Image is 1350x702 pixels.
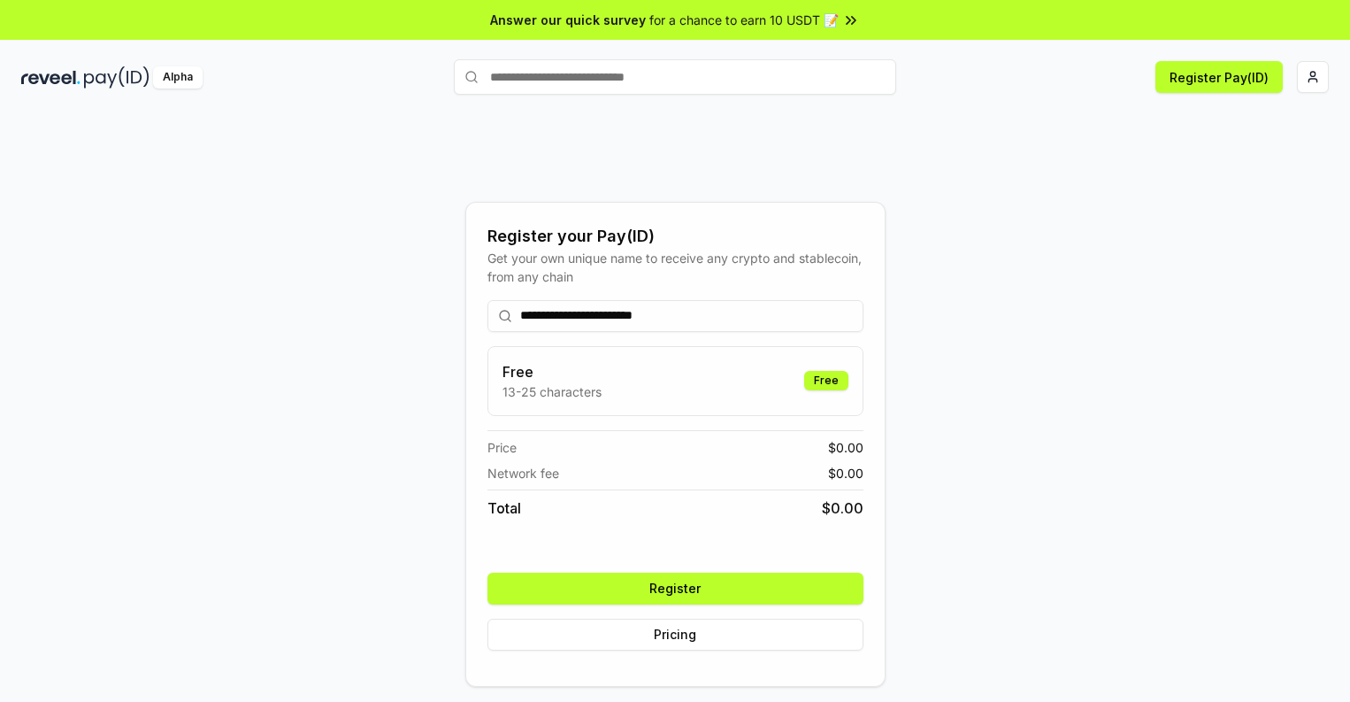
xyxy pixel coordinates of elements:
[487,464,559,482] span: Network fee
[21,66,81,89] img: reveel_dark
[487,498,521,519] span: Total
[1155,61,1283,93] button: Register Pay(ID)
[487,438,517,457] span: Price
[804,371,848,390] div: Free
[502,382,602,401] p: 13-25 characters
[487,619,863,651] button: Pricing
[649,11,839,29] span: for a chance to earn 10 USDT 📝
[828,438,863,457] span: $ 0.00
[487,224,863,249] div: Register your Pay(ID)
[502,361,602,382] h3: Free
[828,464,863,482] span: $ 0.00
[490,11,646,29] span: Answer our quick survey
[487,249,863,286] div: Get your own unique name to receive any crypto and stablecoin, from any chain
[822,498,863,519] span: $ 0.00
[487,573,863,605] button: Register
[84,66,150,89] img: pay_id
[153,66,203,89] div: Alpha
